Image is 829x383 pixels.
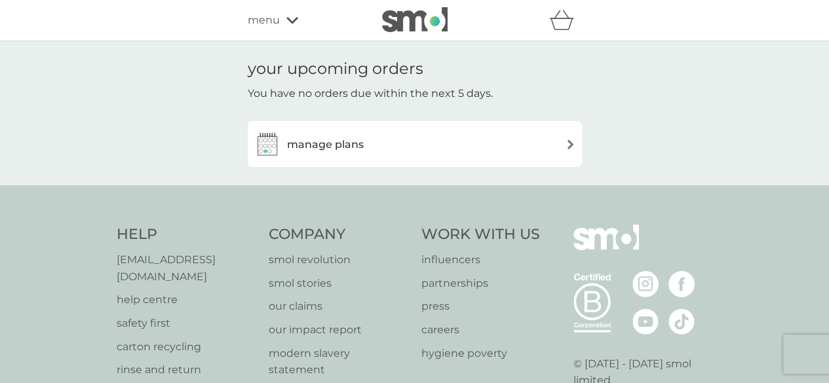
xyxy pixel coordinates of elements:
[117,315,256,332] a: safety first
[248,60,423,79] h1: your upcoming orders
[566,139,575,149] img: arrow right
[248,12,280,29] span: menu
[421,321,540,338] a: careers
[269,321,408,338] a: our impact report
[117,338,256,356] a: carton recycling
[421,251,540,268] a: influencers
[269,225,408,245] h4: Company
[269,275,408,292] a: smol stories
[421,298,540,315] a: press
[269,251,408,268] a: smol revolution
[117,251,256,285] a: [EMAIL_ADDRESS][DOMAIN_NAME]
[421,275,540,292] a: partnerships
[573,225,639,269] img: smol
[248,85,493,102] p: You have no orders due within the next 5 days.
[117,361,256,378] a: rinse and return
[287,136,364,153] h3: manage plans
[632,308,659,335] img: visit the smol Youtube page
[382,7,448,32] img: smol
[632,271,659,297] img: visit the smol Instagram page
[668,271,695,297] img: visit the smol Facebook page
[421,345,540,362] a: hygiene poverty
[421,225,540,245] h4: Work With Us
[269,345,408,378] a: modern slavery statement
[269,298,408,315] a: our claims
[117,225,256,245] h4: Help
[549,7,582,33] div: basket
[668,308,695,335] img: visit the smol Tiktok page
[117,291,256,308] a: help centre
